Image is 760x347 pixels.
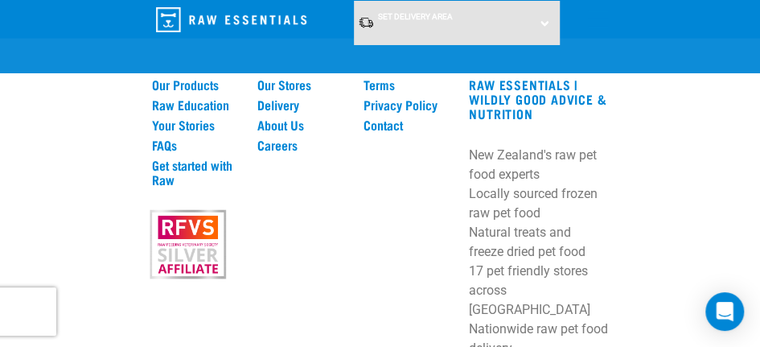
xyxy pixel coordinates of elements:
div: Open Intercom Messenger [705,292,744,331]
img: Raw Essentials Logo [156,7,306,32]
img: van-moving.png [358,16,374,29]
a: Get started with Raw [152,158,239,187]
a: Our Products [152,77,239,92]
a: Careers [257,138,344,152]
img: rfvs.png [145,209,232,281]
a: FAQs [152,138,239,152]
a: About Us [257,118,344,132]
h3: RAW ESSENTIALS | Wildly Good Advice & Nutrition [469,77,608,121]
a: Delivery [257,97,344,112]
a: Terms [364,77,450,92]
a: Raw Education [152,97,239,112]
span: Set Delivery Area [378,12,453,21]
a: Our Stores [257,77,344,92]
a: Contact [364,118,450,132]
a: Your Stories [152,118,239,132]
a: Privacy Policy [364,97,450,112]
